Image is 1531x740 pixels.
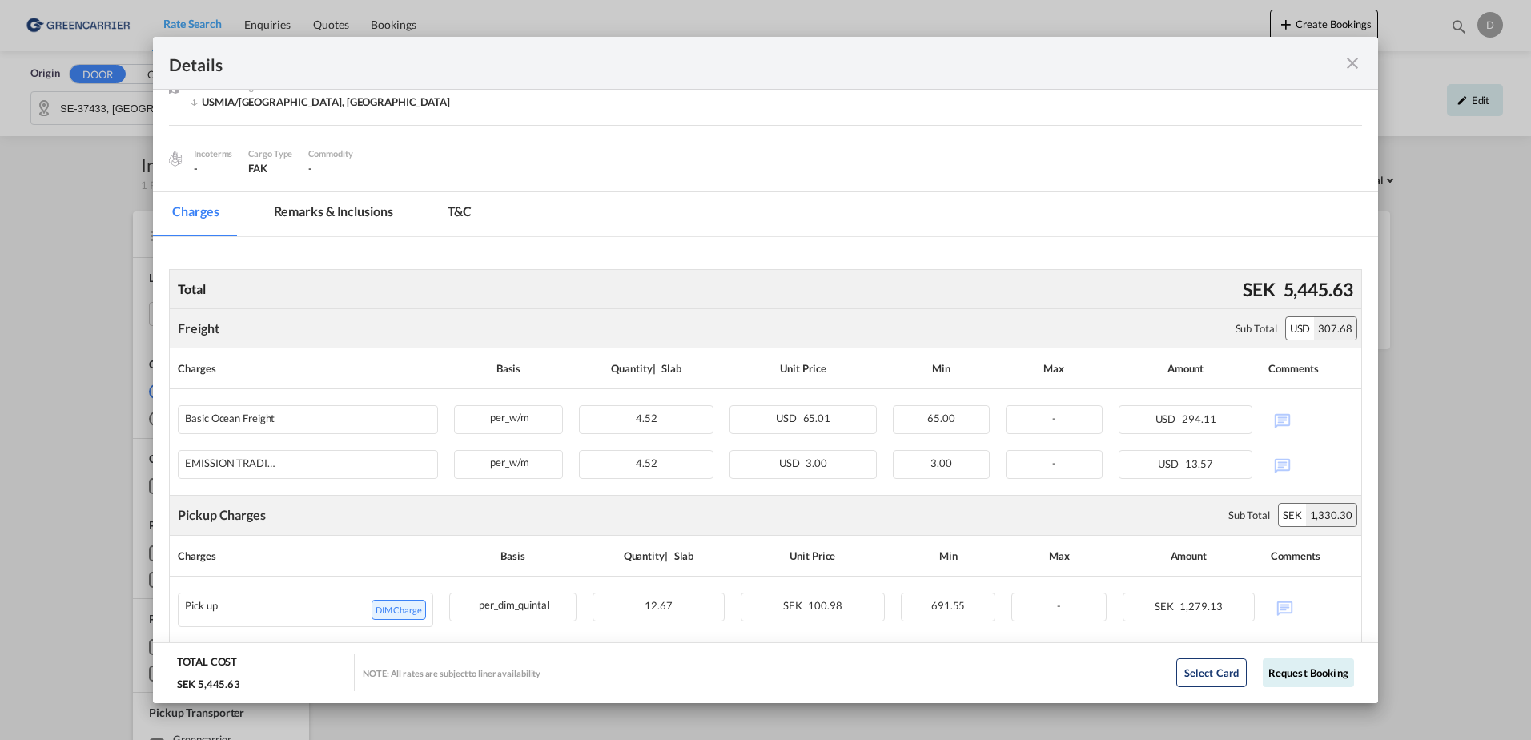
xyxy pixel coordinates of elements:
[1314,317,1356,340] div: 307.68
[455,451,563,471] div: per_w/m
[1343,54,1362,73] md-icon: icon-close fg-AAA8AD m-0 cursor
[194,161,232,175] div: -
[428,192,492,236] md-tab-item: T&C
[1119,356,1253,380] div: Amount
[308,162,312,175] span: -
[255,192,412,236] md-tab-item: Remarks & Inclusions
[779,456,804,469] span: USD
[1306,504,1356,526] div: 1,330.30
[1182,412,1216,425] span: 294.11
[741,544,885,568] div: Unit Price
[1236,321,1277,336] div: Sub Total
[901,544,996,568] div: Min
[783,599,806,612] span: SEK
[167,150,184,167] img: cargo.png
[1263,658,1354,687] button: Request Booking
[931,599,965,612] span: 691.55
[930,456,952,469] span: 3.00
[803,412,831,424] span: 65.01
[1123,544,1255,568] div: Amount
[1158,457,1183,470] span: USD
[645,599,673,612] span: 12.67
[1268,405,1352,433] div: No Comments Available
[248,147,292,161] div: Cargo Type
[808,599,842,612] span: 100.98
[177,677,240,691] div: SEK 5,445.63
[1155,600,1178,613] span: SEK
[248,161,292,175] div: FAK
[1280,272,1357,306] div: 5,445.63
[636,456,657,469] span: 4.52
[1176,658,1247,687] button: Select Card
[636,412,657,424] span: 4.52
[927,412,955,424] span: 65.00
[593,544,725,568] div: Quantity | Slab
[1271,593,1353,621] div: No Comments Available
[1239,272,1280,306] div: SEK
[153,192,238,236] md-tab-item: Charges
[1179,600,1222,613] span: 1,279.13
[1011,544,1107,568] div: Max
[178,544,433,568] div: Charges
[1052,456,1056,469] span: -
[1279,504,1306,526] div: SEK
[185,457,281,469] div: EMISSION TRADING SYSTEM (ETS)
[169,53,1243,73] div: Details
[194,147,232,161] div: Incoterms
[1263,536,1361,577] th: Comments
[185,600,217,620] div: Pick up
[178,320,219,337] div: Freight
[178,506,266,524] div: Pickup Charges
[1057,599,1061,612] span: -
[185,412,275,424] div: Basic Ocean Freight
[1006,356,1103,380] div: Max
[579,356,713,380] div: Quantity | Slab
[177,654,237,677] div: TOTAL COST
[893,356,990,380] div: Min
[1228,508,1270,522] div: Sub Total
[806,456,827,469] span: 3.00
[450,593,576,613] div: per_dim_quintal
[1260,348,1360,389] th: Comments
[1286,317,1315,340] div: USD
[372,600,426,620] span: DIM Charge
[178,356,437,380] div: Charges
[153,192,507,236] md-pagination-wrapper: Use the left and right arrow keys to navigate between tabs
[191,95,450,109] div: USMIA/Miami, FL
[454,356,564,380] div: Basis
[449,544,577,568] div: Basis
[1185,457,1213,470] span: 13.57
[1052,412,1056,424] span: -
[153,37,1378,703] md-dialog: Pickup Door ...
[308,147,352,161] div: Commodity
[1155,412,1180,425] span: USD
[776,412,801,424] span: USD
[1268,450,1352,478] div: No Comments Available
[363,667,540,679] div: NOTE: All rates are subject to liner availability
[729,356,877,380] div: Unit Price
[174,276,210,302] div: Total
[455,406,563,426] div: per_w/m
